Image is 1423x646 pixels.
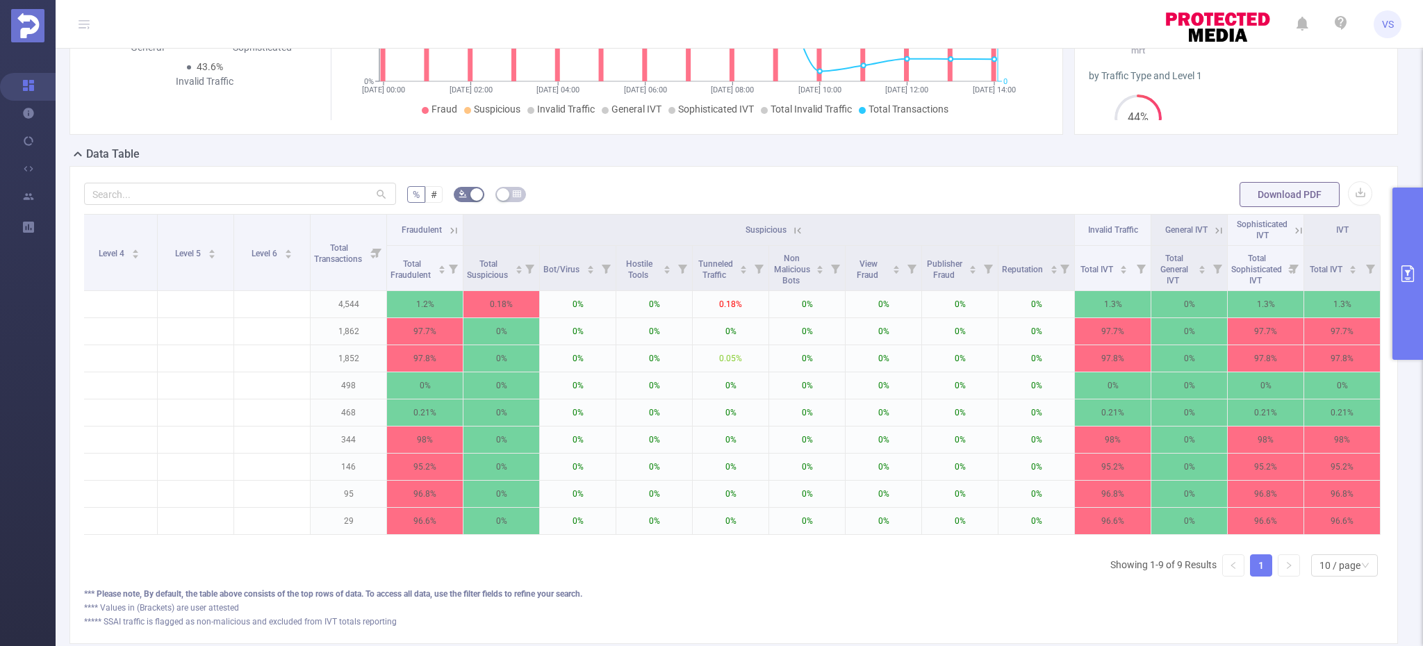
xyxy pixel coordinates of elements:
i: icon: caret-up [664,263,671,267]
p: 0% [1151,372,1227,399]
tspan: [DATE] 10:00 [798,85,841,94]
p: 146 [311,454,386,480]
p: 0% [1151,291,1227,317]
p: 0% [463,318,539,345]
p: 0% [693,508,768,534]
p: 0% [616,481,692,507]
p: 0% [387,372,463,399]
i: icon: caret-up [515,263,523,267]
i: icon: caret-down [515,268,523,272]
p: 0% [846,318,921,345]
p: 0% [922,508,998,534]
div: Sort [969,263,977,272]
i: icon: caret-down [664,268,671,272]
p: 0% [463,454,539,480]
span: Reputation [1002,265,1045,274]
input: Search... [84,183,396,205]
div: Sort [515,263,523,272]
p: 0% [922,372,998,399]
div: Sort [663,263,671,272]
span: Suspicious [746,225,787,235]
i: icon: caret-down [1349,268,1357,272]
p: 0% [1075,372,1151,399]
span: Total IVT [1310,265,1344,274]
p: 96.6% [1228,508,1303,534]
p: 0% [616,291,692,317]
p: 0% [616,508,692,534]
p: 0% [540,426,616,453]
i: icon: caret-up [586,263,594,267]
span: General IVT [1165,225,1208,235]
span: Level 5 [175,249,203,258]
span: Suspicious [474,103,520,115]
p: 0% [846,372,921,399]
p: 498 [311,372,386,399]
p: 95.2% [1228,454,1303,480]
p: 0% [769,426,845,453]
p: 0.21% [1075,399,1151,426]
p: 97.7% [1228,318,1303,345]
i: Filter menu [1360,246,1380,290]
tspan: [DATE] 00:00 [362,85,405,94]
i: icon: caret-down [284,253,292,257]
p: 0% [922,426,998,453]
span: Sophisticated IVT [678,103,754,115]
i: icon: table [513,190,521,198]
p: 0% [616,372,692,399]
p: 0.21% [387,399,463,426]
p: 0% [540,454,616,480]
div: Sort [131,247,140,256]
div: Invalid Traffic [147,74,263,89]
span: Total Transactions [869,103,948,115]
p: 0% [998,399,1074,426]
p: 0% [846,426,921,453]
p: 96.8% [1228,481,1303,507]
p: 0% [1151,454,1227,480]
p: 0% [616,318,692,345]
p: 0% [693,481,768,507]
i: Filter menu [1055,246,1074,290]
p: 0% [922,291,998,317]
p: 0% [998,291,1074,317]
p: 0% [846,345,921,372]
span: Invalid Traffic [1088,225,1138,235]
i: Filter menu [520,246,539,290]
p: 0.21% [1228,399,1303,426]
p: 95 [311,481,386,507]
i: icon: caret-down [131,253,139,257]
p: 0% [540,345,616,372]
p: 0% [693,399,768,426]
tspan: [DATE] 12:00 [885,85,928,94]
i: icon: caret-up [131,247,139,251]
i: icon: caret-down [586,268,594,272]
p: 0% [463,426,539,453]
div: Sort [1050,263,1058,272]
p: 0% [922,399,998,426]
span: Level 4 [99,249,126,258]
li: 1 [1250,554,1272,577]
p: 97.7% [1075,318,1151,345]
tspan: 0% [364,77,374,86]
i: icon: caret-down [438,268,445,272]
span: Total Fraudulent [390,259,433,280]
p: 0% [998,372,1074,399]
p: 0.18% [693,291,768,317]
span: Sophisticated IVT [1237,220,1288,240]
i: Filter menu [673,246,692,290]
p: 0% [998,318,1074,345]
p: 0% [998,426,1074,453]
li: Next Page [1278,554,1300,577]
span: Total Suspicious [467,259,510,280]
p: 0% [1228,372,1303,399]
span: Level 6 [252,249,279,258]
p: 0% [463,399,539,426]
p: 96.6% [1075,508,1151,534]
span: General IVT [611,103,661,115]
span: Invalid Traffic [537,103,595,115]
h2: Data Table [86,146,140,163]
p: 0% [846,508,921,534]
i: Filter menu [596,246,616,290]
div: Sort [284,247,293,256]
i: Filter menu [1131,246,1151,290]
i: icon: caret-up [816,263,824,267]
